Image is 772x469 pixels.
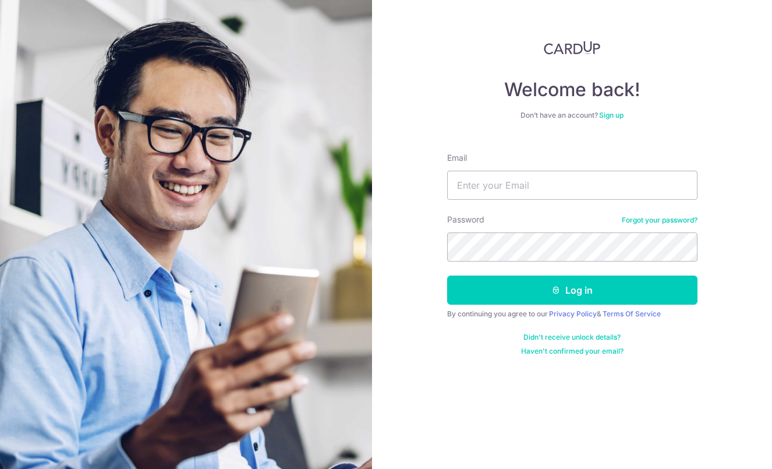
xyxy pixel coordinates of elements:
[447,276,697,305] button: Log in
[521,347,624,356] a: Haven't confirmed your email?
[447,111,697,120] div: Don’t have an account?
[603,309,661,318] a: Terms Of Service
[447,309,697,319] div: By continuing you agree to our &
[544,41,601,55] img: CardUp Logo
[622,216,697,225] a: Forgot your password?
[523,333,621,342] a: Didn't receive unlock details?
[447,152,467,164] label: Email
[447,171,697,200] input: Enter your Email
[599,111,624,119] a: Sign up
[447,214,484,225] label: Password
[549,309,597,318] a: Privacy Policy
[447,78,697,101] h4: Welcome back!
